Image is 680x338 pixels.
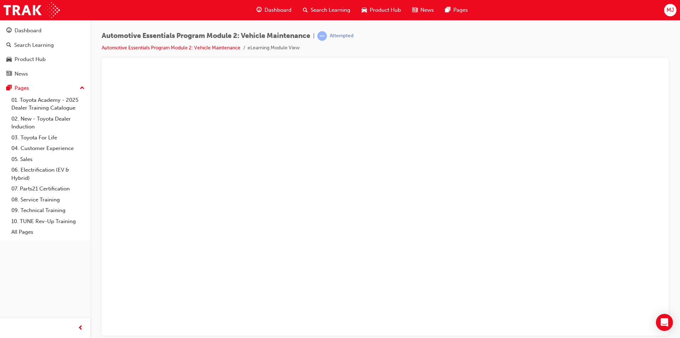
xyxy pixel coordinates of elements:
[78,324,83,333] span: prev-icon
[445,6,450,15] span: pages-icon
[8,205,87,216] a: 09. Technical Training
[8,95,87,113] a: 01. Toyota Academy - 2025 Dealer Training Catalogue
[8,227,87,238] a: All Pages
[102,32,310,40] span: Automotive Essentials Program Module 2: Vehicle Maintenance
[6,28,12,34] span: guage-icon
[317,31,327,41] span: learningRecordVerb_ATTEMPT-icon
[80,84,85,93] span: up-icon
[102,45,240,51] a: Automotive Essentials Program Module 2: Vehicle Maintenance
[664,4,676,16] button: MJ
[3,82,87,95] button: Pages
[656,314,673,331] div: Open Intercom Messenger
[3,39,87,52] a: Search Learning
[297,3,356,17] a: search-iconSearch Learning
[6,71,12,77] span: news-icon
[3,24,87,37] a: Dashboard
[330,33,353,39] div: Attempted
[6,56,12,63] span: car-icon
[15,84,29,92] div: Pages
[3,23,87,82] button: DashboardSearch LearningProduct HubNews
[420,6,434,14] span: News
[8,194,87,205] a: 08. Service Training
[412,6,418,15] span: news-icon
[3,53,87,66] a: Product Hub
[256,6,262,15] span: guage-icon
[313,32,314,40] span: |
[8,216,87,227] a: 10. TUNE Rev-Up Training
[14,41,54,49] div: Search Learning
[8,183,87,194] a: 07. Parts21 Certification
[370,6,401,14] span: Product Hub
[4,2,60,18] img: Trak
[453,6,468,14] span: Pages
[362,6,367,15] span: car-icon
[248,44,300,52] li: eLearning Module View
[8,143,87,154] a: 04. Customer Experience
[8,154,87,165] a: 05. Sales
[251,3,297,17] a: guage-iconDashboard
[3,67,87,81] a: News
[8,165,87,183] a: 06. Electrification (EV & Hybrid)
[356,3,407,17] a: car-iconProduct Hub
[15,27,41,35] div: Dashboard
[15,70,28,78] div: News
[6,85,12,92] span: pages-icon
[8,113,87,132] a: 02. New - Toyota Dealer Induction
[303,6,308,15] span: search-icon
[667,6,674,14] span: MJ
[440,3,474,17] a: pages-iconPages
[311,6,350,14] span: Search Learning
[15,55,46,63] div: Product Hub
[407,3,440,17] a: news-iconNews
[6,42,11,49] span: search-icon
[8,132,87,143] a: 03. Toyota For Life
[265,6,291,14] span: Dashboard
